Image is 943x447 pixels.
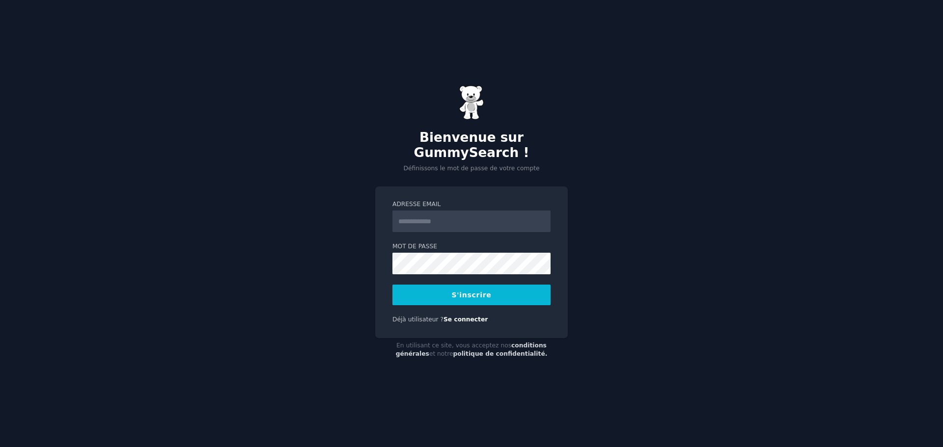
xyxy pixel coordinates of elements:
font: et notre [429,350,453,357]
font: Déjà utilisateur ? [392,316,444,323]
font: Définissons le mot de passe de votre compte [403,165,539,172]
img: Ours en gélatine [459,85,484,120]
a: Se connecter [444,316,488,323]
font: Bienvenue sur GummySearch ! [414,130,529,160]
a: politique de confidentialité. [453,350,547,357]
font: Adresse email [392,201,441,208]
font: En utilisant ce site, vous acceptez nos [396,342,511,349]
font: S'inscrire [452,291,492,299]
button: S'inscrire [392,285,551,305]
font: Mot de passe [392,243,437,250]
